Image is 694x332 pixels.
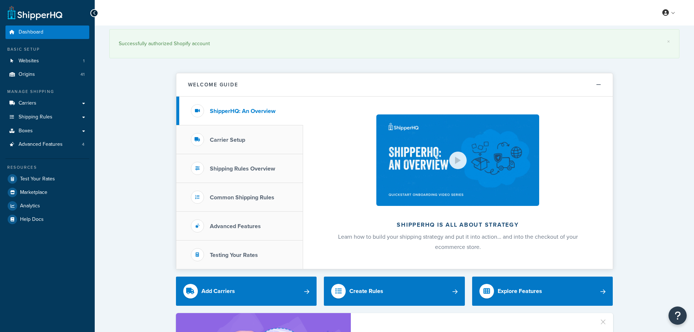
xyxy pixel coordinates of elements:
[20,216,44,223] span: Help Docs
[5,68,89,81] li: Origins
[20,190,47,196] span: Marketplace
[82,141,85,148] span: 4
[210,137,245,143] h3: Carrier Setup
[188,82,238,87] h2: Welcome Guide
[176,277,317,306] a: Add Carriers
[19,71,35,78] span: Origins
[5,213,89,226] a: Help Docs
[5,110,89,124] a: Shipping Rules
[5,138,89,151] li: Advanced Features
[667,39,670,44] a: ×
[5,26,89,39] a: Dashboard
[5,89,89,95] div: Manage Shipping
[119,39,670,49] div: Successfully authorized Shopify account
[5,164,89,171] div: Resources
[376,114,539,206] img: ShipperHQ is all about strategy
[81,71,85,78] span: 41
[324,277,465,306] a: Create Rules
[19,58,39,64] span: Websites
[472,277,613,306] a: Explore Features
[210,223,261,230] h3: Advanced Features
[210,165,275,172] h3: Shipping Rules Overview
[19,128,33,134] span: Boxes
[322,222,593,228] h2: ShipperHQ is all about strategy
[5,97,89,110] a: Carriers
[5,68,89,81] a: Origins41
[5,199,89,212] a: Analytics
[498,286,542,296] div: Explore Features
[668,306,687,325] button: Open Resource Center
[176,73,613,97] button: Welcome Guide
[201,286,235,296] div: Add Carriers
[19,100,36,106] span: Carriers
[338,233,578,251] span: Learn how to build your shipping strategy and put it into action… and into the checkout of your e...
[19,141,63,148] span: Advanced Features
[210,108,275,114] h3: ShipperHQ: An Overview
[210,252,258,258] h3: Testing Your Rates
[349,286,383,296] div: Create Rules
[210,194,274,201] h3: Common Shipping Rules
[5,172,89,185] a: Test Your Rates
[20,203,40,209] span: Analytics
[19,29,43,35] span: Dashboard
[19,114,52,120] span: Shipping Rules
[20,176,55,182] span: Test Your Rates
[5,54,89,68] li: Websites
[5,46,89,52] div: Basic Setup
[83,58,85,64] span: 1
[5,138,89,151] a: Advanced Features4
[5,124,89,138] a: Boxes
[5,186,89,199] a: Marketplace
[5,54,89,68] a: Websites1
